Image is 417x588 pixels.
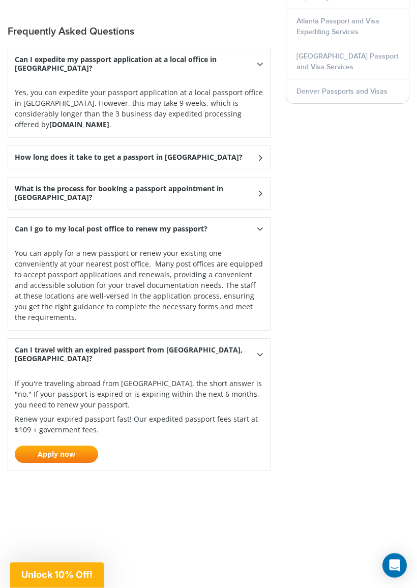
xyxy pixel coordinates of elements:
[15,446,98,463] a: Apply now
[15,248,263,323] p: You can apply for a new passport or renew your existing one conveniently at your nearest post off...
[15,414,263,463] p: Renew your expired passport fast! Our expedited passport fees start at $109 + government fees.
[296,17,379,37] a: Atlanta Passport and Visa Expediting Services
[15,225,207,234] h3: Can I go to my local post office to renew my passport?
[15,154,243,162] h3: How long does it take to get a passport in [GEOGRAPHIC_DATA]?
[49,120,109,130] strong: [DOMAIN_NAME]
[15,87,263,130] p: Yes, you can expedite your passport application at a local passport office in [GEOGRAPHIC_DATA]. ...
[296,87,388,96] a: Denver Passports and Visas
[15,56,257,73] h3: Can I expedite my passport application at a local office in [GEOGRAPHIC_DATA]?
[8,26,271,38] h2: Frequently Asked Questions
[10,563,104,588] div: Unlock 10% Off!
[21,569,93,580] span: Unlock 10% Off!
[296,52,398,72] a: [GEOGRAPHIC_DATA] Passport and Visa Services
[15,346,257,364] h3: Can I travel with an expired passport from [GEOGRAPHIC_DATA], [GEOGRAPHIC_DATA]?
[15,185,257,202] h3: What is the process for booking a passport appointment in [GEOGRAPHIC_DATA]?
[8,479,120,587] iframe: fb:comments Facebook Social Plugin
[15,378,263,410] p: If you're traveling abroad from [GEOGRAPHIC_DATA], the short answer is "no." If your passport is ...
[382,553,407,578] div: Open Intercom Messenger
